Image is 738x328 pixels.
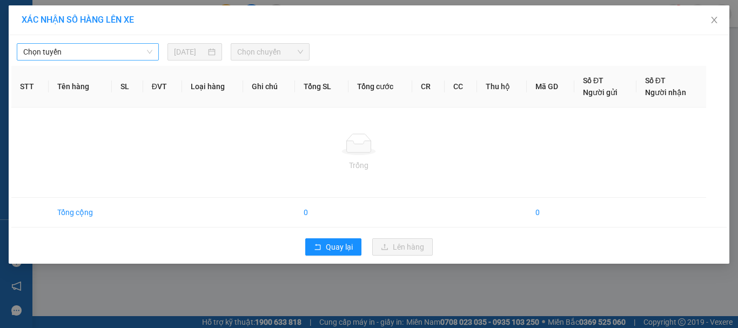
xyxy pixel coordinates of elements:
button: Close [699,5,729,36]
th: Thu hộ [477,66,527,108]
th: Tên hàng [49,66,112,108]
span: XÁC NHẬN SỐ HÀNG LÊN XE [22,15,134,25]
td: 0 [527,198,574,227]
th: SL [112,66,143,108]
th: ĐVT [143,66,182,108]
span: Người gửi [583,88,618,97]
li: Số [GEOGRAPHIC_DATA][PERSON_NAME], P. [GEOGRAPHIC_DATA] [101,26,452,40]
span: rollback [314,243,321,252]
span: Quay lại [326,241,353,253]
th: Tổng SL [295,66,348,108]
td: Tổng cộng [49,198,112,227]
input: 13/08/2025 [174,46,205,58]
img: logo.jpg [14,14,68,68]
th: CR [412,66,445,108]
th: Loại hàng [182,66,244,108]
th: Ghi chú [243,66,295,108]
th: Tổng cước [348,66,412,108]
button: uploadLên hàng [372,238,433,256]
button: rollbackQuay lại [305,238,361,256]
div: Trống [20,159,697,171]
span: Số ĐT [583,76,603,85]
span: close [710,16,719,24]
span: Chọn chuyến [237,44,304,60]
span: Chọn tuyến [23,44,152,60]
th: STT [11,66,49,108]
li: Hotline: 0981127575, 0981347575, 19009067 [101,40,452,53]
td: 0 [295,198,348,227]
b: GỬI : Bến Xe Nước Ngầm [14,78,183,96]
span: Người nhận [645,88,686,97]
th: CC [445,66,477,108]
th: Mã GD [527,66,574,108]
span: Số ĐT [645,76,666,85]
